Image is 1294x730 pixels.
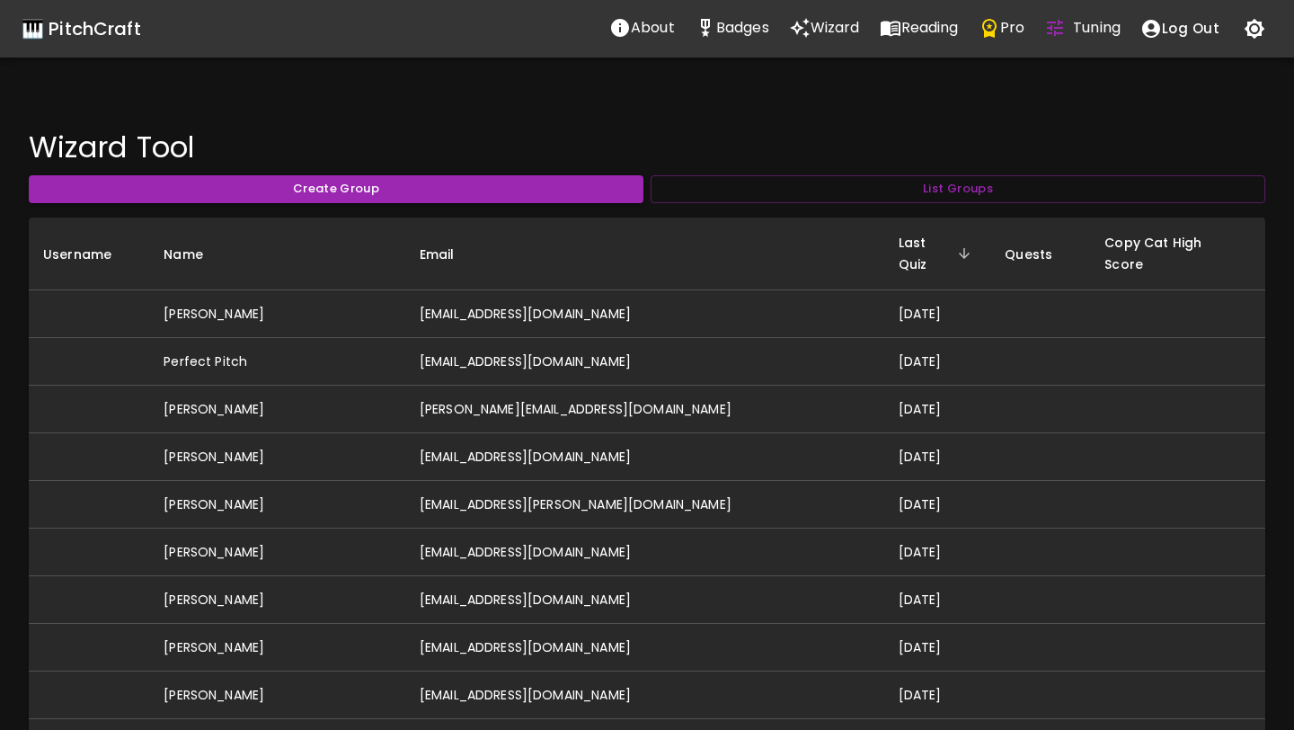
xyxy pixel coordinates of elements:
[899,232,977,275] span: Last Quiz
[884,433,991,481] td: [DATE]
[884,576,991,624] td: [DATE]
[901,17,959,39] p: Reading
[1104,232,1251,275] span: Copy Cat High Score
[884,624,991,672] td: [DATE]
[149,481,405,529] td: [PERSON_NAME]
[969,10,1034,48] a: Pro
[29,175,643,203] button: Create Group
[405,481,884,529] td: [EMAIL_ADDRESS][PERSON_NAME][DOMAIN_NAME]
[969,10,1034,46] button: Pro
[164,244,226,265] span: Name
[599,10,685,46] button: About
[1000,17,1024,39] p: Pro
[884,338,991,386] td: [DATE]
[685,10,779,48] a: Stats
[22,14,141,43] a: 🎹 PitchCraft
[149,433,405,481] td: [PERSON_NAME]
[599,10,685,48] a: About
[884,386,991,433] td: [DATE]
[1034,10,1130,46] button: Tuning Quiz
[149,529,405,576] td: [PERSON_NAME]
[685,10,779,46] button: Stats
[405,338,884,386] td: [EMAIL_ADDRESS][DOMAIN_NAME]
[884,290,991,338] td: [DATE]
[149,338,405,386] td: Perfect Pitch
[631,17,675,39] p: About
[43,244,135,265] span: Username
[779,10,870,48] a: Wizard
[870,10,969,48] a: Reading
[884,672,991,719] td: [DATE]
[149,386,405,433] td: [PERSON_NAME]
[870,10,969,46] button: Reading
[1130,10,1229,48] button: account of current user
[149,672,405,719] td: [PERSON_NAME]
[811,17,860,39] p: Wizard
[884,481,991,529] td: [DATE]
[149,624,405,672] td: [PERSON_NAME]
[651,175,1265,203] button: List Groups
[1005,244,1076,265] span: Quests
[716,17,769,39] p: Badges
[149,576,405,624] td: [PERSON_NAME]
[1034,10,1130,48] a: Tuning Quiz
[884,529,991,576] td: [DATE]
[405,576,884,624] td: [EMAIL_ADDRESS][DOMAIN_NAME]
[405,624,884,672] td: [EMAIL_ADDRESS][DOMAIN_NAME]
[405,433,884,481] td: [EMAIL_ADDRESS][DOMAIN_NAME]
[420,244,478,265] span: Email
[405,529,884,576] td: [EMAIL_ADDRESS][DOMAIN_NAME]
[405,386,884,433] td: [PERSON_NAME][EMAIL_ADDRESS][DOMAIN_NAME]
[149,290,405,338] td: [PERSON_NAME]
[405,672,884,719] td: [EMAIL_ADDRESS][DOMAIN_NAME]
[405,290,884,338] td: [EMAIL_ADDRESS][DOMAIN_NAME]
[779,10,870,46] button: Wizard
[29,129,1265,165] h4: Wizard Tool
[1073,17,1121,39] p: Tuning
